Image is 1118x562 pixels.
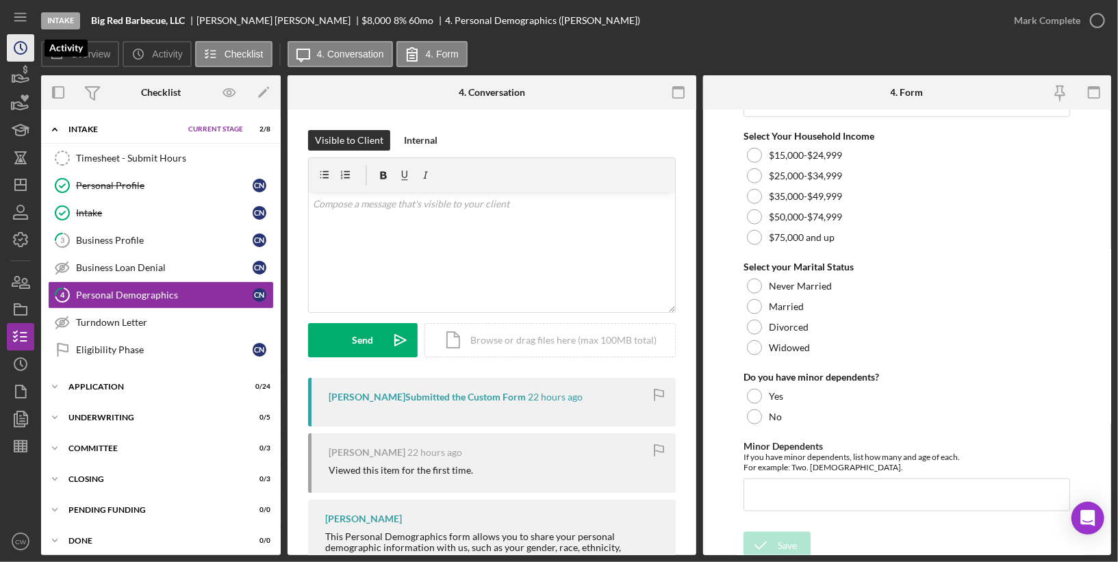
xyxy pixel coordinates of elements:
[68,537,236,545] div: Done
[353,323,374,357] div: Send
[71,49,110,60] label: Overview
[744,440,823,452] label: Minor Dependents
[48,144,274,172] a: Timesheet - Submit Hours
[76,290,253,301] div: Personal Demographics
[769,301,804,312] label: Married
[123,41,191,67] button: Activity
[91,15,185,26] b: Big Red Barbecue, LLC
[769,212,842,222] label: $50,000-$74,999
[253,261,266,274] div: C N
[7,528,34,555] button: CW
[48,227,274,254] a: 3Business ProfileCN
[141,87,181,98] div: Checklist
[246,413,270,422] div: 0 / 5
[76,180,253,191] div: Personal Profile
[41,12,80,29] div: Intake
[195,41,272,67] button: Checklist
[246,383,270,391] div: 0 / 24
[329,392,526,403] div: [PERSON_NAME] Submitted the Custom Form
[769,391,783,402] label: Yes
[48,254,274,281] a: Business Loan DenialCN
[246,125,270,133] div: 2 / 8
[744,261,1070,272] div: Select your Marital Status
[317,49,384,60] label: 4. Conversation
[76,262,253,273] div: Business Loan Denial
[68,444,236,452] div: Committee
[362,14,392,26] span: $8,000
[253,288,266,302] div: C N
[68,475,236,483] div: Closing
[48,336,274,363] a: Eligibility PhaseCN
[459,87,525,98] div: 4. Conversation
[891,87,924,98] div: 4. Form
[41,41,119,67] button: Overview
[769,342,810,353] label: Widowed
[68,506,236,514] div: Pending Funding
[48,281,274,309] a: 4Personal DemographicsCN
[246,506,270,514] div: 0 / 0
[778,532,797,559] div: Save
[769,322,809,333] label: Divorced
[397,130,444,151] button: Internal
[253,206,266,220] div: C N
[48,172,274,199] a: Personal ProfileCN
[246,444,270,452] div: 0 / 3
[769,232,835,243] label: $75,000 and up
[76,235,253,246] div: Business Profile
[426,49,459,60] label: 4. Form
[76,207,253,218] div: Intake
[744,452,1070,472] div: If you have minor dependents, list how many and age of each. For example: Two. [DEMOGRAPHIC_DATA].
[253,179,266,192] div: C N
[48,199,274,227] a: IntakeCN
[744,372,1070,383] div: Do you have minor dependents?
[68,383,236,391] div: Application
[1071,502,1104,535] div: Open Intercom Messenger
[68,125,181,133] div: Intake
[288,41,393,67] button: 4. Conversation
[744,532,811,559] button: Save
[769,150,842,161] label: $15,000-$24,999
[225,49,264,60] label: Checklist
[246,475,270,483] div: 0 / 3
[329,465,473,476] div: Viewed this item for the first time.
[769,191,842,202] label: $35,000-$49,999
[76,317,273,328] div: Turndown Letter
[409,15,433,26] div: 60 mo
[60,235,64,244] tspan: 3
[15,538,27,546] text: CW
[253,343,266,357] div: C N
[48,309,274,336] a: Turndown Letter
[329,447,405,458] div: [PERSON_NAME]
[404,130,437,151] div: Internal
[325,513,402,524] div: [PERSON_NAME]
[253,233,266,247] div: C N
[246,537,270,545] div: 0 / 0
[744,131,1070,142] div: Select Your Household Income
[769,170,842,181] label: $25,000-$34,999
[68,413,236,422] div: Underwriting
[152,49,182,60] label: Activity
[308,130,390,151] button: Visible to Client
[76,344,253,355] div: Eligibility Phase
[528,392,583,403] time: 2025-10-06 17:17
[394,15,407,26] div: 8 %
[1014,7,1080,34] div: Mark Complete
[1000,7,1111,34] button: Mark Complete
[769,411,782,422] label: No
[308,323,418,357] button: Send
[76,153,273,164] div: Timesheet - Submit Hours
[396,41,468,67] button: 4. Form
[445,15,640,26] div: 4. Personal Demographics ([PERSON_NAME])
[769,281,832,292] label: Never Married
[60,290,65,299] tspan: 4
[188,125,243,133] span: Current Stage
[315,130,383,151] div: Visible to Client
[196,15,362,26] div: [PERSON_NAME] [PERSON_NAME]
[407,447,462,458] time: 2025-10-06 17:17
